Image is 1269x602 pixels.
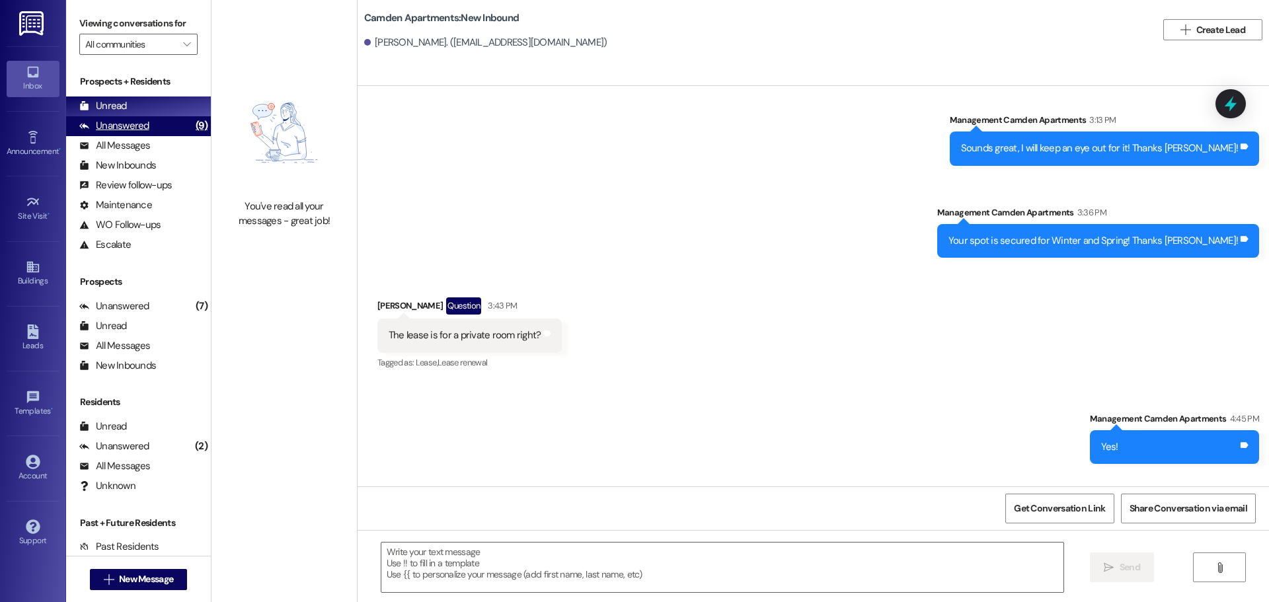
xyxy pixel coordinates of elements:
i:  [1180,24,1190,35]
div: WO Follow-ups [79,218,161,232]
a: Site Visit • [7,191,59,227]
div: All Messages [79,139,150,153]
div: (9) [192,116,211,136]
img: ResiDesk Logo [19,11,46,36]
span: Create Lead [1196,23,1245,37]
div: Residents [66,395,211,409]
a: Leads [7,320,59,356]
span: Get Conversation Link [1014,502,1105,515]
div: [PERSON_NAME] [377,297,562,319]
button: Get Conversation Link [1005,494,1114,523]
div: (2) [192,436,211,457]
div: Unread [79,319,127,333]
a: Templates • [7,386,59,422]
div: All Messages [79,339,150,353]
div: Yes! [1101,440,1118,454]
label: Viewing conversations for [79,13,198,34]
div: Unanswered [79,119,149,133]
div: Maintenance [79,198,152,212]
input: All communities [85,34,176,55]
div: Unread [79,99,127,113]
a: Inbox [7,61,59,96]
div: (7) [192,296,211,317]
span: • [48,209,50,219]
div: Management Camden Apartments [1090,412,1259,430]
div: You've read all your messages - great job! [226,200,342,228]
div: The lease is for a private room right? [389,328,541,342]
div: Past Residents [79,540,159,554]
span: Lease renewal [438,357,488,368]
button: New Message [90,569,188,590]
a: Support [7,515,59,551]
b: Camden Apartments: New Inbound [364,11,519,25]
div: Unanswered [79,439,149,453]
span: Lease , [416,357,438,368]
span: Share Conversation via email [1130,502,1247,515]
i:  [183,39,190,50]
div: 4:45 PM [1227,412,1259,426]
img: empty-state [226,73,342,193]
span: • [51,404,53,414]
span: New Message [119,572,173,586]
div: Review follow-ups [79,178,172,192]
div: Management Camden Apartments [937,206,1259,224]
div: Unread [79,420,127,433]
div: [PERSON_NAME]. ([EMAIL_ADDRESS][DOMAIN_NAME]) [364,36,607,50]
span: Send [1120,560,1140,574]
div: Escalate [79,238,131,252]
i:  [104,574,114,585]
button: Share Conversation via email [1121,494,1256,523]
button: Send [1090,552,1154,582]
a: Buildings [7,256,59,291]
div: Unknown [79,479,135,493]
div: 3:43 PM [484,299,517,313]
div: Management Camden Apartments [950,113,1260,132]
div: Tagged as: [377,353,562,372]
div: 3:36 PM [1074,206,1106,219]
div: 3:13 PM [1086,113,1116,127]
span: • [59,145,61,154]
div: New Inbounds [79,159,156,172]
button: Create Lead [1163,19,1262,40]
div: Question [446,297,481,314]
div: Your spot is secured for Winter and Spring! Thanks [PERSON_NAME]! [948,234,1238,248]
a: Account [7,451,59,486]
div: Prospects + Residents [66,75,211,89]
div: New Inbounds [79,359,156,373]
div: All Messages [79,459,150,473]
div: Past + Future Residents [66,516,211,530]
div: Prospects [66,275,211,289]
div: Unanswered [79,299,149,313]
div: Sounds great, I will keep an eye out for it! Thanks [PERSON_NAME]! [961,141,1239,155]
i:  [1215,562,1225,573]
i:  [1104,562,1114,573]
